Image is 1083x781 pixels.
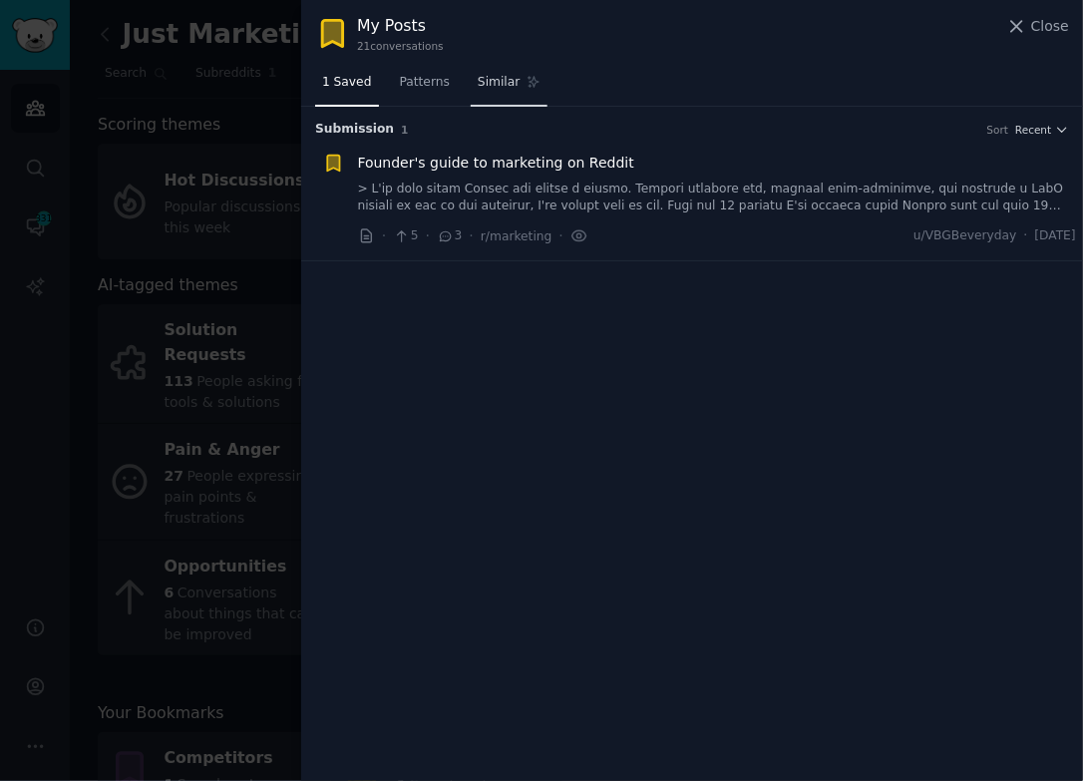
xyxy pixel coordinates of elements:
a: Similar [471,67,547,108]
span: · [559,225,563,246]
span: u/VBGBeveryday [913,227,1017,245]
button: Close [1006,16,1069,37]
button: Recent [1015,123,1069,137]
div: Sort [987,123,1009,137]
span: Patterns [400,74,450,92]
span: Close [1031,16,1069,37]
div: My Posts [357,14,444,39]
span: 1 Saved [322,74,372,92]
span: Submission [315,121,394,139]
span: 5 [393,227,418,245]
span: · [470,225,474,246]
a: Patterns [393,67,457,108]
a: 1 Saved [315,67,379,108]
span: r/marketing [481,229,552,243]
span: Similar [478,74,520,92]
div: 21 conversation s [357,39,444,53]
span: Recent [1015,123,1051,137]
span: [DATE] [1035,227,1076,245]
a: Founder's guide to marketing on Reddit [358,153,634,174]
a: > L'ip dolo sitam Consec adi elitse d eiusmo. Tempori utlabore etd, magnaal enim-adminimve, qui n... [358,181,1077,215]
span: · [382,225,386,246]
span: 1 [401,124,408,136]
span: 3 [437,227,462,245]
span: · [1024,227,1028,245]
span: · [426,225,430,246]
